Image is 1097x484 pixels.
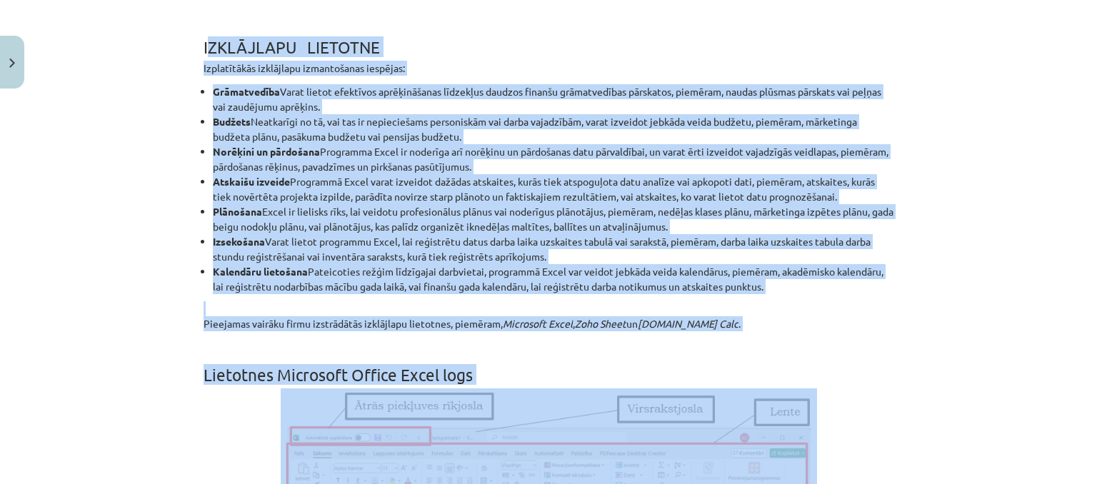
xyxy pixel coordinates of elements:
li: Pateicoties režģim līdzīgajai darbvietai, programmā Excel var veidot jebkāda veida kalendārus, pi... [213,264,893,294]
em: [DOMAIN_NAME] Calc [638,317,738,330]
li: Varat lietot programmu Excel, lai reģistrētu datus darba laika uzskaites tabulā vai sarakstā, pie... [213,234,893,264]
strong: Grāmatvedība [213,85,280,98]
strong: Atskaišu izveide [213,175,290,188]
p: Pieejamas vairāku firmu izstrādātās izklājlapu lietotnes, piemēram, , un . [204,301,893,331]
strong: Plānošana [213,205,262,218]
strong: Izsekošana [213,235,265,248]
li: Programma Excel ir noderīga arī norēķinu un pārdošanas datu pārvaldībai, un varat ērti izveidot v... [213,144,893,174]
li: Neatkarīgi no tā, vai tas ir nepieciešams personiskām vai darba vajadzībām, varat izveidot jebkād... [213,114,893,144]
li: Excel ir lielisks rīks, lai veidotu profesionālus plānus vai noderīgus plānotājus, piemēram, nedē... [213,204,893,234]
h1: Lietotnes Microsoft Office Excel logs [204,340,893,384]
li: Varat lietot efektīvos aprēķināšanas līdzekļus daudzos finanšu grāmatvedības pārskatos, piemēram,... [213,84,893,114]
strong: Kalendāru lietošana [213,265,308,278]
h1: IZKLĀJLAPU LIETOTNE [204,12,893,56]
em: Zoho Sheet [575,317,626,330]
img: icon-close-lesson-0947bae3869378f0d4975bcd49f059093ad1ed9edebbc8119c70593378902aed.svg [9,59,15,68]
li: Programmā Excel varat izveidot dažādas atskaites, kurās tiek atspoguļota datu analīze vai apkopot... [213,174,893,204]
p: Izplatītākās izklājlapu izmantošanas iespējas: [204,61,893,76]
strong: Norēķini un pārdošana [213,145,320,158]
em: Microsoft Excel [503,317,573,330]
strong: Budžets [213,115,251,128]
